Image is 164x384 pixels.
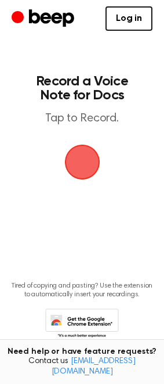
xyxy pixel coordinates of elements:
img: Beep Logo [65,145,100,180]
a: Log in [105,6,152,31]
a: Beep [12,8,77,30]
p: Tap to Record. [21,112,143,126]
span: Contact us [7,357,157,377]
p: Tired of copying and pasting? Use the extension to automatically insert your recordings. [9,282,155,299]
h1: Record a Voice Note for Docs [21,74,143,102]
a: [EMAIL_ADDRESS][DOMAIN_NAME] [52,357,136,376]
